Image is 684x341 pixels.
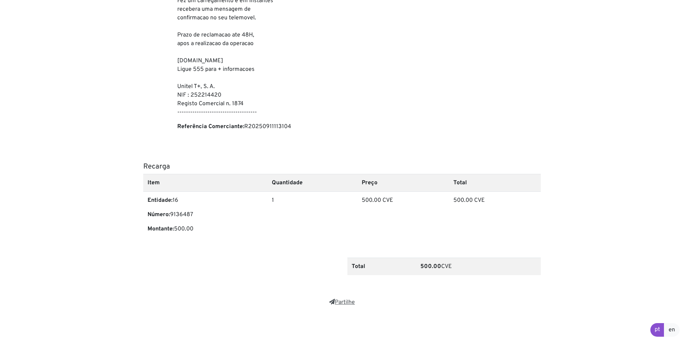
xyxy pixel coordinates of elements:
[268,191,357,243] td: 1
[416,258,541,275] td: CVE
[357,191,449,243] td: 500.00 CVE
[148,210,263,219] p: 9136487
[650,323,664,337] a: pt
[143,162,541,171] h5: Recarga
[664,323,680,337] a: en
[148,197,173,204] b: Entidade:
[148,225,174,233] b: Montante:
[268,174,357,191] th: Quantidade
[143,174,268,191] th: Item
[148,196,263,205] p: 16
[329,299,355,306] a: Partilhe
[449,174,541,191] th: Total
[449,191,541,243] td: 500.00 CVE
[347,258,416,275] th: Total
[148,225,263,233] p: 500.00
[177,122,337,131] p: R20250911113104
[357,174,449,191] th: Preço
[148,211,170,218] b: Número:
[420,263,441,270] b: 500.00
[177,123,244,130] b: Referência Comerciante:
